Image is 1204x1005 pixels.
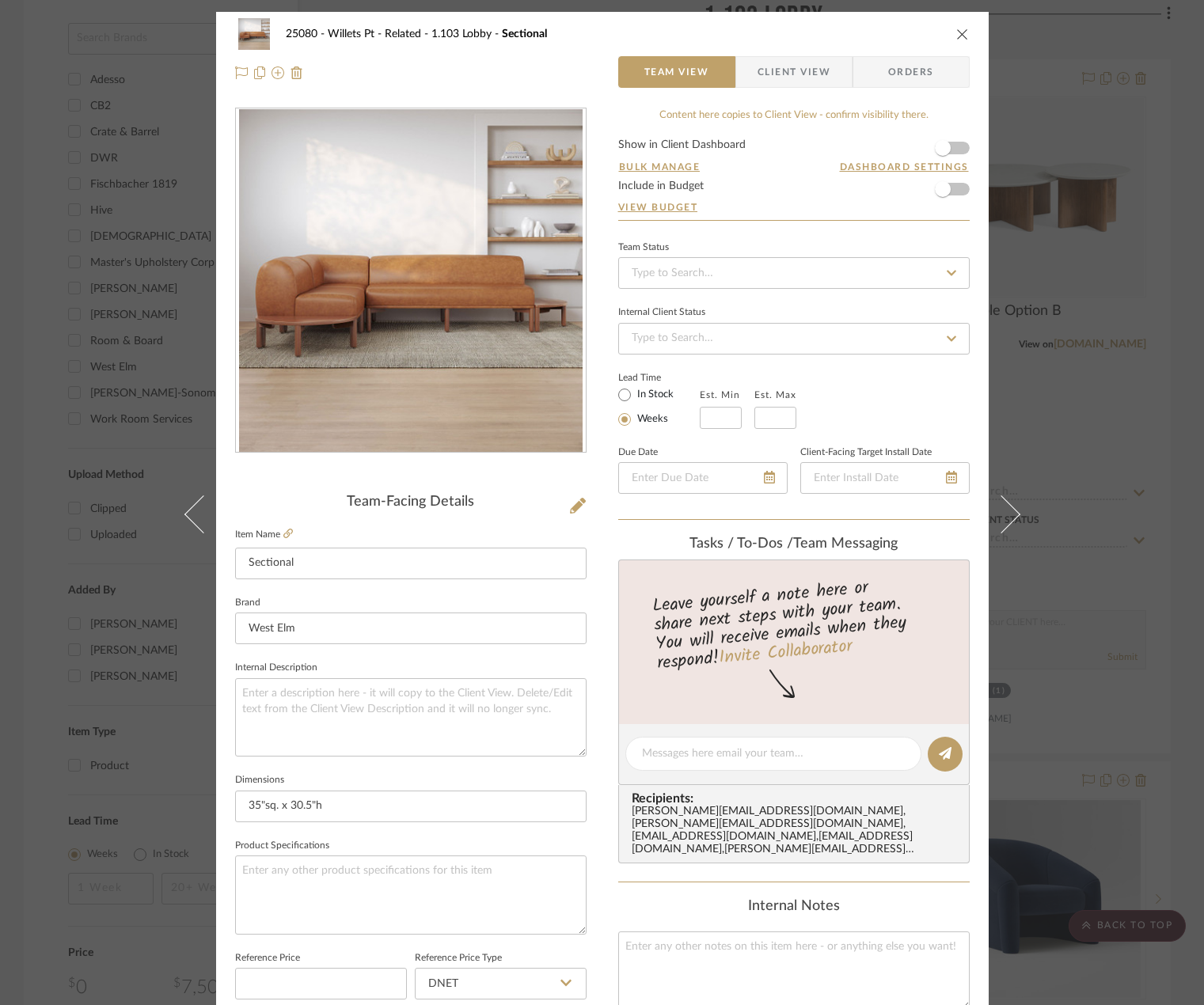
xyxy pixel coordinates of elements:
[502,28,547,40] span: Sectional
[236,109,586,453] div: 0
[618,898,970,916] div: Internal Notes
[871,56,951,88] span: Orders
[618,309,705,317] div: Internal Client Status
[618,201,970,214] a: View Budget
[235,612,587,644] input: Enter Brand
[800,462,970,494] input: Enter Install Date
[644,56,709,88] span: Team View
[235,18,273,50] img: cbc11435-8b80-4a95-8fb9-d1f7212dd9b6_48x40.jpg
[618,108,970,123] div: Content here copies to Client View - confirm visibility there.
[235,528,293,541] label: Item Name
[235,599,260,607] label: Brand
[235,776,284,784] label: Dimensions
[618,244,669,252] div: Team Status
[235,548,587,579] input: Enter Item Name
[955,27,970,41] button: close
[754,389,796,400] label: Est. Max
[758,56,830,88] span: Client View
[618,449,658,457] label: Due Date
[239,109,583,453] img: cbc11435-8b80-4a95-8fb9-d1f7212dd9b6_436x436.jpg
[632,791,963,806] span: Recipients:
[634,388,674,402] label: In Stock
[286,28,431,40] span: 25080 - Willets Pt - Related
[618,160,701,174] button: Bulk Manage
[618,462,788,494] input: Enter Due Date
[616,571,971,677] div: Leave yourself a note here or share next steps with your team. You will receive emails when they ...
[700,389,740,400] label: Est. Min
[689,537,793,551] span: Tasks / To-Dos /
[235,664,317,672] label: Internal Description
[618,536,970,553] div: team Messaging
[235,954,300,962] label: Reference Price
[235,842,329,850] label: Product Specifications
[618,385,700,429] mat-radio-group: Select item type
[618,370,700,385] label: Lead Time
[415,954,502,962] label: Reference Price Type
[634,412,668,427] label: Weeks
[717,633,853,673] a: Invite Collaborator
[839,160,970,174] button: Dashboard Settings
[632,806,963,856] div: [PERSON_NAME][EMAIL_ADDRESS][DOMAIN_NAME] , [PERSON_NAME][EMAIL_ADDRESS][DOMAIN_NAME] , [EMAIL_AD...
[291,66,303,79] img: Remove from project
[235,494,587,511] div: Team-Facing Details
[235,791,587,822] input: Enter the dimensions of this item
[618,323,970,355] input: Type to Search…
[431,28,502,40] span: 1.103 Lobby
[618,257,970,289] input: Type to Search…
[800,449,932,457] label: Client-Facing Target Install Date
